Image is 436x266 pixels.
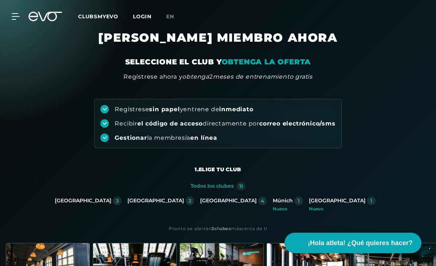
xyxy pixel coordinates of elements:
[182,73,209,80] em: obtenga
[137,120,203,127] strong: el código de acceso
[309,207,376,211] div: Nuevo
[261,198,264,203] div: 4
[190,134,217,141] strong: en línea
[78,13,118,20] span: CLUBSMYEVO
[115,120,335,128] div: Recibir directamente por
[115,134,217,142] div: la membresía
[259,120,336,127] strong: correo electrónico/sms
[116,198,119,203] div: 3
[127,198,184,204] div: [GEOGRAPHIC_DATA]
[55,198,111,204] div: [GEOGRAPHIC_DATA]
[149,106,180,113] strong: sin papel
[308,238,413,248] span: ¡Hola atleta! ¿Qué quieres hacer?
[115,134,147,141] strong: Gestionar
[195,166,241,173] div: 1. ELIGE TU CLUB
[166,13,174,20] span: EN
[213,73,313,80] em: meses de entrenamiento gratis
[166,12,183,21] a: EN
[133,13,152,20] a: LOGIN
[309,198,366,204] div: [GEOGRAPHIC_DATA]
[50,30,386,57] h1: [PERSON_NAME] MIEMBRO AHORA
[115,105,253,113] div: Regístrese y entrene de
[284,233,421,253] button: ¡Hola atleta! ¿Qué quieres hacer?
[273,198,293,204] div: Múnich
[222,57,311,66] em: OBTENGA LA OFERTA
[273,207,303,211] div: Nuevo
[239,184,243,189] div: 11
[123,72,313,81] div: Regístrese ahora y 2
[219,106,253,113] strong: inmediato
[370,198,372,203] div: 1
[214,226,231,231] strong: clubes
[188,198,191,203] div: 2
[191,183,234,190] div: Todos los clubes
[200,198,257,204] div: [GEOGRAPHIC_DATA]
[125,57,311,67] div: SELECCIONE EL CLUB Y
[298,198,299,203] div: 1
[211,226,214,231] strong: 3
[78,13,133,20] a: CLUBSMYEVO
